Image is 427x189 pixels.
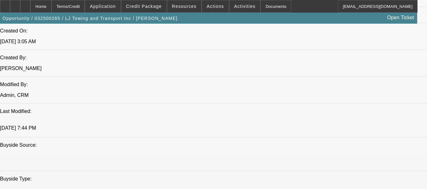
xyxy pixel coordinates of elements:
a: Open Ticket [385,12,417,23]
button: Credit Package [121,0,167,12]
span: Actions [207,4,224,9]
span: Application [90,4,116,9]
button: Activities [229,0,260,12]
span: Activities [234,4,256,9]
button: Application [85,0,120,12]
button: Resources [167,0,201,12]
span: Resources [172,4,197,9]
span: Opportunity / 032500265 / LJ Towing and Transport Inc / [PERSON_NAME] [3,16,178,21]
span: Credit Package [126,4,162,9]
button: Actions [202,0,229,12]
